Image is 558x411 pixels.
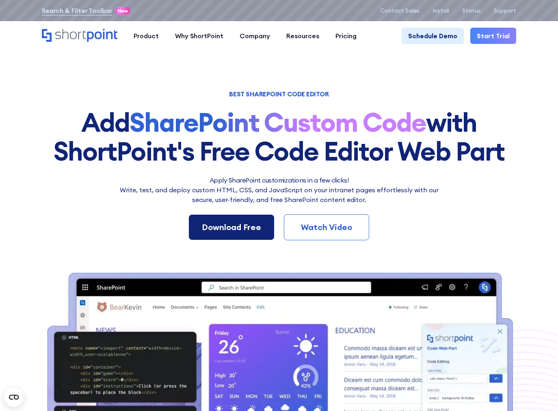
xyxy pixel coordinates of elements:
strong: SharePoint Custom Code [130,106,426,139]
h1: BEST SHAREPOINT CODE EDITOR [35,91,523,97]
p: Write, test, and deploy custom HTML, CSS, and JavaScript on your intranet pages effortlessly wi﻿t... [115,185,443,204]
a: Pricing [327,28,365,44]
a: Status [462,7,481,14]
div: Watch Video [297,221,356,233]
a: Home [42,29,117,43]
a: Search & Filter Toolbar [42,6,112,15]
a: Watch Video [284,214,369,240]
a: Contact Sales [380,7,420,14]
div: Pricing [335,31,357,41]
iframe: Chat Widget [412,317,558,411]
a: Support [494,7,516,14]
h2: Apply SharePoint customizations in a few clicks! [115,175,443,185]
div: Company [240,31,270,41]
a: Product [125,28,167,44]
div: Product [134,31,159,41]
h1: Add with ShortPoint's Free Code Editor Web Part [35,108,523,165]
a: Resources [278,28,327,44]
div: Download Free [202,221,261,233]
a: Install [433,7,449,14]
div: Resources [286,31,319,41]
a: Why ShortPoint [167,28,231,44]
a: Company [231,28,278,44]
a: Download Free [189,215,274,240]
div: Why ShortPoint [175,31,223,41]
a: Schedule Demo [402,28,464,44]
button: Open CMP widget [4,387,24,407]
a: Start Trial [470,28,516,44]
